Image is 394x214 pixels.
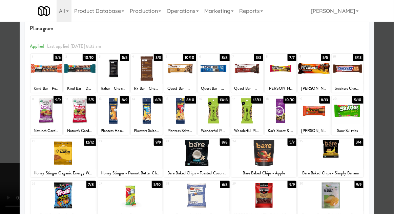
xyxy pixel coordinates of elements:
div: 13/13 [251,96,263,104]
div: 238/8Bare Baked Chips - Toasted Coconut [164,138,230,177]
div: 2112/12Honey Stinger Organic Energy Waffle - Honey [30,138,96,177]
div: 8/8 [220,54,229,61]
div: 73/3Quest Bar - Chocolate Brownie [231,54,263,93]
div: Sour Skittles [333,127,362,135]
div: Wonderful Pistachios - Roasted & Salted [232,127,262,135]
div: Nature's Garden Trail Mix - Cranberry Health Mix [64,127,96,135]
div: 1613/13Wonderful Pistachios - Roasted & Salted [198,96,230,135]
div: Kar's Sweet & Salty Trail Mix [265,127,297,135]
div: [PERSON_NAME] FIT CRUNCH Protein Bar - Chocolate Peanut Butter [266,84,296,93]
div: Bare Baked Chips - Apple [231,169,297,177]
div: 27 [99,181,130,187]
div: Quest Bar - Chocolate Brownie [231,84,263,93]
div: 5 [166,54,180,60]
img: Micromart [38,5,50,17]
div: Wonderful Pistachios - Roasted & Salted [231,127,263,135]
div: Honey Stinger - Peanut Butter Chocolate [98,169,163,177]
div: Kind Bar - Dark Chocolate Nuts & Sea Salt [64,84,96,93]
div: 43/3Rx Bar - Chocolate Peanut Butter [131,54,163,93]
div: 24 [233,138,264,144]
div: Bare Baked Chips - Simply Banana [299,169,362,177]
div: Planters Salted Peanuts [165,127,195,135]
div: 20 [333,96,348,102]
div: Kind Bar - Dark Chocolate Nuts & Sea Salt [65,84,95,93]
div: Honey Stinger - Peanut Butter Chocolate [99,169,162,177]
div: 9/9 [154,138,163,146]
div: 125/5Nature's Garden Trail Mix - Cranberry Health Mix [64,96,96,135]
div: Honey Stinger Organic Energy Waffle - Honey [32,169,95,177]
div: Quest Bar - Chocolate Brownie [232,84,262,93]
div: Wonderful Pistachios - Roasted & Salted [199,127,229,135]
div: 3/3 [254,54,263,61]
div: Honey Stinger Organic Energy Waffle - Honey [30,169,96,177]
div: 5/6 [54,54,62,61]
div: 12 [65,96,80,102]
div: 11 [32,96,46,102]
div: 158/10Planters Salted Peanuts [164,96,196,135]
div: 28 [166,181,197,187]
div: 6/8 [220,181,229,188]
div: [PERSON_NAME] FIT CRUNCH Protein Bar - Chocolate Chip Cookie Dough [299,84,329,93]
div: Kind Bar - Peanut Butter Dark Chocolate [30,84,62,93]
div: Rxbar - Chocolate Sea Salt [99,84,128,93]
div: 25 [299,138,331,144]
div: 8/8 [220,138,229,146]
div: 21 [32,138,63,144]
div: Planters Salted Cashews [131,127,163,135]
div: 9/9 [54,96,62,104]
div: 3/13 [353,54,363,61]
div: Quest Bar - Chocolate Chip Cookie Dough [165,84,195,93]
div: 7/7 [288,54,296,61]
div: 5/5 [321,54,330,61]
div: Bare Baked Chips - Toasted Coconut [164,169,230,177]
div: 19 [299,96,314,102]
div: Rxbar - Chocolate Sea Salt [98,84,129,93]
div: 1810/10Kar's Sweet & Salty Trail Mix [265,96,297,135]
div: Nature's Garden Trail Mix - Omega-3 Mix [30,127,62,135]
div: Bare Baked Chips - Simply Banana [298,169,364,177]
div: 138/9Planters Honey Roasted Peanuts [98,96,129,135]
div: 1 [32,54,46,60]
div: 510/10Quest Bar - Chocolate Chip Cookie Dough [164,54,196,93]
div: 18 [266,96,281,102]
div: 229/9Honey Stinger - Peanut Butter Chocolate [98,138,163,177]
div: 16 [199,96,214,102]
div: 30 [299,181,331,187]
div: 15/6Kind Bar - Peanut Butter Dark Chocolate [30,54,62,93]
div: 26 [32,181,63,187]
div: Nature's Garden Trail Mix - Omega-3 Mix [32,127,61,135]
div: 245/7Bare Baked Chips - Apple [231,138,297,177]
div: 5/5 [87,96,96,104]
div: 5/5 [120,54,129,61]
span: Applied [30,43,44,49]
div: 13/13 [218,96,230,104]
div: 14 [132,96,147,102]
div: 29 [233,181,264,187]
div: 15 [166,96,180,102]
span: Last applied [DATE] 8:33 am [47,43,101,49]
div: 3/3 [154,54,163,61]
div: 8/9 [120,96,129,104]
div: Rx Bar - Chocolate Peanut Butter [131,84,163,93]
div: 8 [266,54,281,60]
div: 6/8 [153,96,163,104]
div: 12/12 [84,138,96,146]
div: 6 [199,54,214,60]
div: 10/10 [83,54,96,61]
div: 9/9 [355,181,364,188]
div: Bare Baked Chips - Toasted Coconut [165,169,229,177]
div: 10 [333,54,348,60]
div: Bare Baked Chips - Apple [232,169,296,177]
div: Quest Bar - Chocolate Chip Cookie Dough [164,84,196,93]
div: Quest Bar - Cookies & Cream [198,84,230,93]
div: 68/8Quest Bar - Cookies & Cream [198,54,230,93]
div: Planters Salted Peanuts [164,127,196,135]
div: Snickers Chocolate Candy Bar [332,84,364,93]
div: Kind Bar - Peanut Butter Dark Chocolate [32,84,61,93]
div: 8/13 [319,96,330,104]
div: 146/8Planters Salted Cashews [131,96,163,135]
div: 7 [233,54,247,60]
div: 119/9Nature's Garden Trail Mix - Omega-3 Mix [30,96,62,135]
div: [PERSON_NAME] Peanut Butter cups [299,127,329,135]
div: 253/4Bare Baked Chips - Simply Banana [298,138,364,177]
